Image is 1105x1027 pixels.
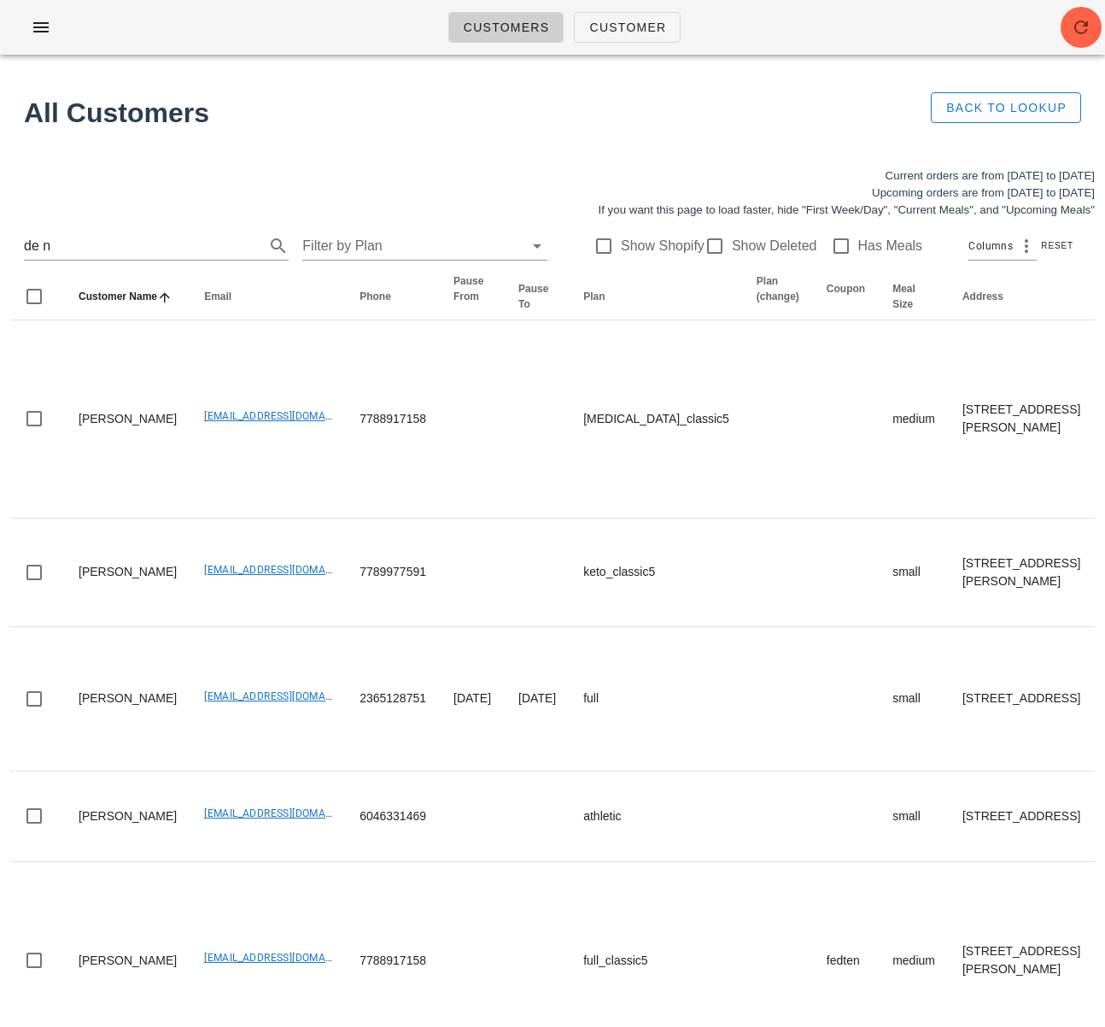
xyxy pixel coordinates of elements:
td: [PERSON_NAME] [65,519,190,627]
span: Plan (change) [757,275,799,302]
td: 2365128751 [346,627,440,772]
th: Pause To: Not sorted. Activate to sort ascending. [505,273,570,320]
h1: All Customers [24,92,902,133]
span: Customers [463,21,550,34]
span: Pause From [453,275,483,302]
th: Plan (change): Not sorted. Activate to sort ascending. [743,273,813,320]
a: Customers [448,12,564,43]
td: 7788917158 [346,320,440,519]
td: [DATE] [440,627,505,772]
span: Meal Size [892,283,915,310]
a: [EMAIL_ADDRESS][DOMAIN_NAME] [204,952,374,964]
div: Columns [968,232,1037,260]
label: Show Deleted [732,238,817,255]
span: Email [204,290,231,302]
th: Pause From: Not sorted. Activate to sort ascending. [440,273,505,320]
th: Meal Size: Not sorted. Activate to sort ascending. [879,273,949,320]
td: 6046331469 [346,772,440,862]
th: Coupon: Not sorted. Activate to sort ascending. [813,273,879,320]
td: [MEDICAL_DATA]_classic5 [570,320,743,519]
td: athletic [570,772,743,862]
td: [STREET_ADDRESS][PERSON_NAME] [949,519,1094,627]
th: Address: Not sorted. Activate to sort ascending. [949,273,1094,320]
div: Filter by Plan [302,232,547,260]
span: Customer [588,21,666,34]
td: [STREET_ADDRESS][PERSON_NAME] [949,320,1094,519]
a: [EMAIL_ADDRESS][DOMAIN_NAME] [204,807,374,819]
td: [STREET_ADDRESS] [949,627,1094,772]
th: Email: Not sorted. Activate to sort ascending. [190,273,346,320]
td: small [879,772,949,862]
a: [EMAIL_ADDRESS][DOMAIN_NAME] [204,564,374,576]
td: [DATE] [505,627,570,772]
span: Phone [360,290,391,302]
td: small [879,519,949,627]
span: Pause To [518,283,548,310]
span: Columns [968,238,1013,255]
span: Customer Name [79,290,157,302]
a: [EMAIL_ADDRESS][DOMAIN_NAME] [204,690,374,702]
td: [PERSON_NAME] [65,772,190,862]
span: Reset [1040,241,1073,250]
td: [STREET_ADDRESS] [949,772,1094,862]
label: Show Shopify [621,238,705,255]
span: Address [962,290,1003,302]
span: Back to Lookup [945,101,1067,114]
td: 7789977591 [346,519,440,627]
label: Has Meals [858,238,923,255]
a: Customer [574,12,681,43]
td: small [879,627,949,772]
th: Customer Name: Sorted ascending. Activate to sort descending. [65,273,190,320]
td: [PERSON_NAME] [65,627,190,772]
span: Plan [583,290,605,302]
a: [EMAIL_ADDRESS][DOMAIN_NAME] [204,410,374,422]
th: Phone: Not sorted. Activate to sort ascending. [346,273,440,320]
td: [PERSON_NAME] [65,320,190,519]
td: medium [879,320,949,519]
th: Plan: Not sorted. Activate to sort ascending. [570,273,743,320]
button: Reset [1037,238,1081,255]
button: Back to Lookup [931,92,1081,123]
td: full [570,627,743,772]
td: keto_classic5 [570,519,743,627]
span: Coupon [827,283,865,295]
